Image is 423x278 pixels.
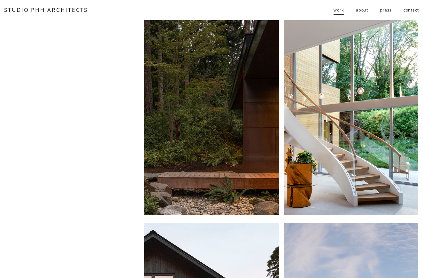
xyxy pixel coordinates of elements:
[4,6,88,13] a: STUDIO PHH ARCHITECTS
[334,5,344,16] a: folder dropdown
[356,5,368,16] a: about
[404,5,419,16] a: contact
[380,5,391,16] a: press
[334,5,344,15] span: work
